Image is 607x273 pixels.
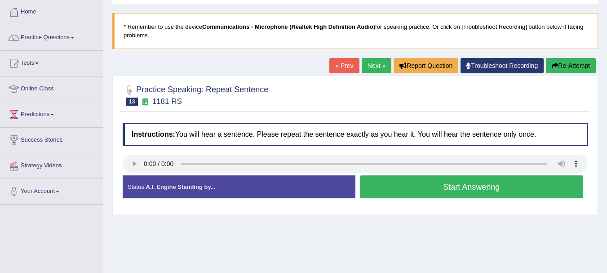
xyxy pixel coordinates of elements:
[362,58,391,73] a: Next »
[152,97,182,106] small: 1181 RS
[329,58,359,73] a: « Prev
[394,58,458,73] button: Report Question
[461,58,544,73] a: Troubleshoot Recording
[140,98,150,106] small: Exam occurring question
[146,183,215,190] strong: A.I. Engine Standing by...
[0,128,103,150] a: Success Stories
[123,83,268,106] h2: Practice Speaking: Repeat Sentence
[123,123,588,146] h4: You will hear a sentence. Please repeat the sentence exactly as you hear it. You will hear the se...
[202,23,375,30] b: Communications - Microphone (Realtek High Definition Audio)
[0,76,103,99] a: Online Class
[0,153,103,176] a: Strategy Videos
[546,58,596,73] button: Re-Attempt
[126,98,138,106] span: 13
[0,179,103,201] a: Your Account
[112,13,598,49] blockquote: * Remember to use the device for speaking practice. Or click on [Troubleshoot Recording] button b...
[132,130,175,138] b: Instructions:
[0,51,103,73] a: Tests
[123,175,355,198] div: Status:
[0,102,103,125] a: Predictions
[0,25,103,48] a: Practice Questions
[360,175,584,198] button: Start Answering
